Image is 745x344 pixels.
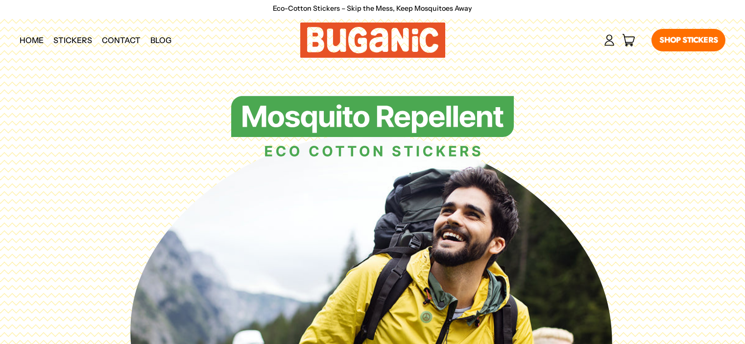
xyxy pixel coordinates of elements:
a: Blog [145,28,176,52]
a: Stickers [48,28,97,52]
a: Buganic Buganic [300,23,445,58]
a: Home [15,28,48,52]
img: Buganic [231,96,513,158]
a: Contact [97,28,145,52]
a: Shop Stickers [651,29,725,51]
